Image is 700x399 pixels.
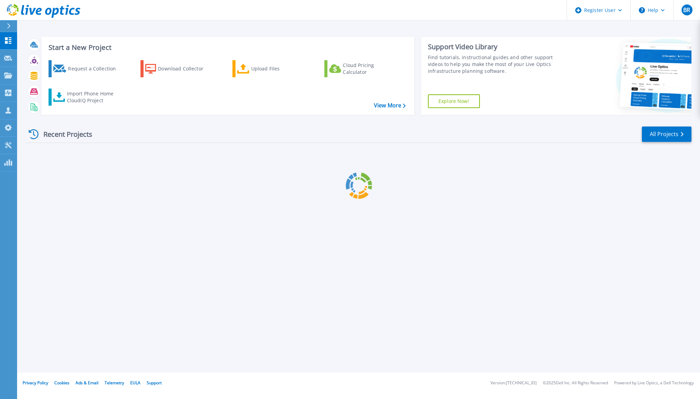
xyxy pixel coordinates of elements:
div: Upload Files [251,62,306,76]
li: Version: [TECHNICAL_ID] [490,381,537,385]
a: View More [374,102,406,109]
h3: Start a New Project [49,44,405,51]
a: Ads & Email [76,380,98,386]
li: Powered by Live Optics, a Dell Technology [614,381,694,385]
div: Find tutorials, instructional guides and other support videos to help you make the most of your L... [428,54,566,75]
div: Request a Collection [68,62,123,76]
a: Privacy Policy [23,380,48,386]
div: Download Collector [158,62,213,76]
a: Request a Collection [49,60,125,77]
span: BR [683,7,690,13]
a: Cloud Pricing Calculator [324,60,401,77]
a: Support [147,380,162,386]
li: © 2025 Dell Inc. All Rights Reserved [543,381,608,385]
a: Upload Files [232,60,309,77]
a: Download Collector [140,60,217,77]
div: Cloud Pricing Calculator [343,62,398,76]
a: Explore Now! [428,94,480,108]
div: Support Video Library [428,42,566,51]
a: EULA [130,380,140,386]
div: Recent Projects [26,126,102,143]
div: Import Phone Home CloudIQ Project [67,90,120,104]
a: Cookies [54,380,69,386]
a: All Projects [642,127,691,142]
a: Telemetry [105,380,124,386]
